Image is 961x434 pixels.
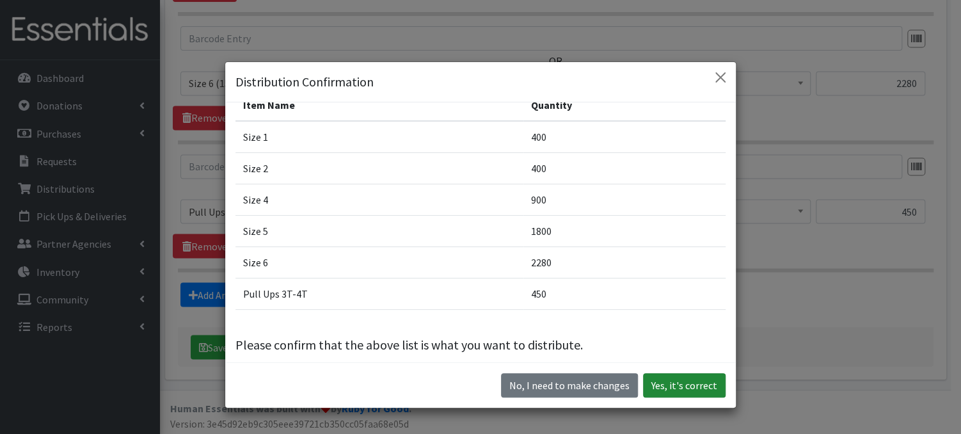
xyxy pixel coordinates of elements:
[523,121,726,153] td: 400
[523,184,726,215] td: 900
[235,121,523,153] td: Size 1
[235,278,523,309] td: Pull Ups 3T-4T
[235,184,523,215] td: Size 4
[235,246,523,278] td: Size 6
[523,152,726,184] td: 400
[501,373,638,398] button: No I need to make changes
[235,89,523,121] th: Item Name
[523,246,726,278] td: 2280
[235,335,726,355] p: Please confirm that the above list is what you want to distribute.
[235,152,523,184] td: Size 2
[523,278,726,309] td: 450
[523,89,726,121] th: Quantity
[523,215,726,246] td: 1800
[710,67,731,88] button: Close
[235,215,523,246] td: Size 5
[643,373,726,398] button: Yes, it's correct
[235,72,374,92] h5: Distribution Confirmation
